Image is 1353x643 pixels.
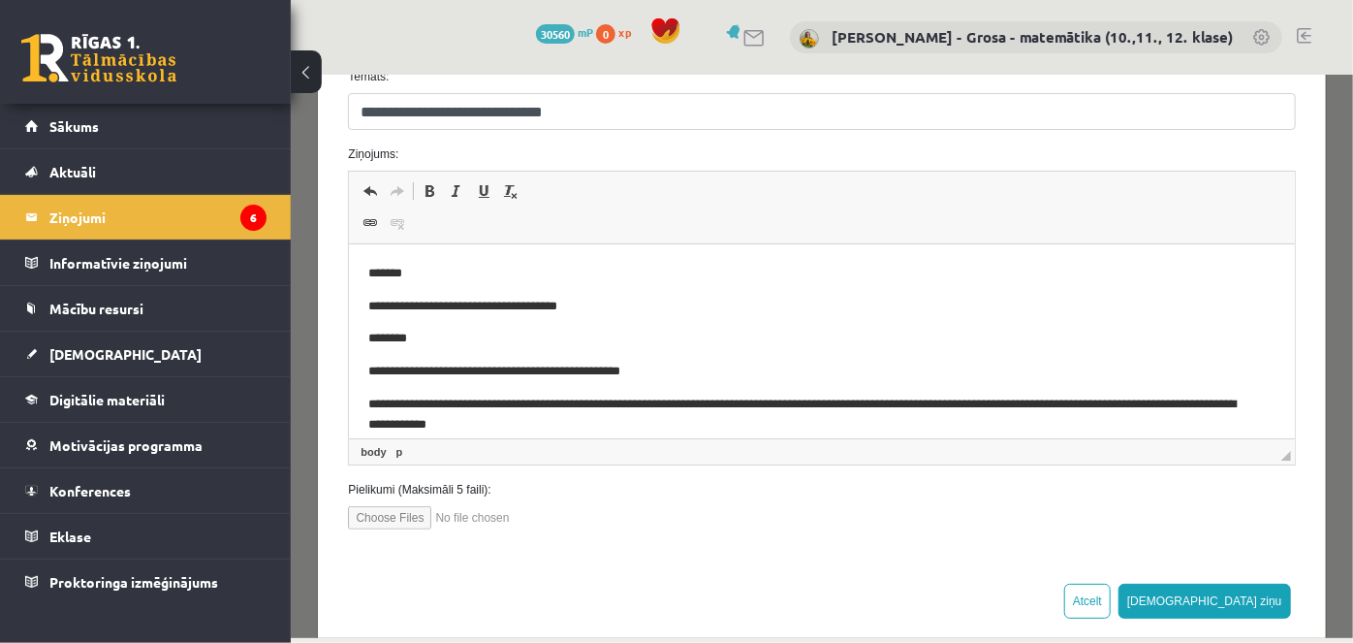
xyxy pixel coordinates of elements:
a: Ziņojumi6 [25,195,267,240]
span: xp [618,24,631,40]
a: Aktuāli [25,149,267,194]
span: mP [578,24,593,40]
a: Remove Format [206,104,234,129]
a: Unlink [93,136,120,161]
button: [DEMOGRAPHIC_DATA] ziņu [828,509,1000,544]
a: p element [102,369,116,386]
a: Proktoringa izmēģinājums [25,560,267,604]
a: 30560 mP [536,24,593,40]
span: 0 [596,24,615,44]
span: 30560 [536,24,575,44]
legend: Informatīvie ziņojumi [49,241,267,285]
span: Motivācijas programma [49,436,203,454]
a: Link (Ctrl+K) [66,136,93,161]
i: 6 [240,205,267,231]
body: Rich Text Editor, wiswyg-editor-47024708242740-1758004664-719 [19,19,926,492]
span: Sākums [49,117,99,135]
span: Aktuāli [49,163,96,180]
a: Konferences [25,468,267,513]
img: Laima Tukāne - Grosa - matemātika (10.,11., 12. klase) [800,29,819,48]
a: Underline (Ctrl+U) [179,104,206,129]
a: body element [66,369,99,386]
a: Italic (Ctrl+I) [152,104,179,129]
button: Atcelt [773,509,820,544]
a: Bold (Ctrl+B) [125,104,152,129]
iframe: Rich Text Editor, wiswyg-editor-47024708242740-1758004664-719 [58,170,1003,364]
label: Pielikumi (Maksimāli 5 faili): [43,406,1019,424]
span: [DEMOGRAPHIC_DATA] [49,345,202,363]
a: Redo (Ctrl+Y) [93,104,120,129]
span: Eklase [49,528,91,545]
span: Konferences [49,482,131,499]
span: Digitālie materiāli [49,391,165,408]
a: Rīgas 1. Tālmācības vidusskola [21,34,176,82]
a: [PERSON_NAME] - Grosa - matemātika (10.,11., 12. klase) [832,27,1233,47]
span: Mācību resursi [49,300,143,317]
a: 0 xp [596,24,641,40]
legend: Ziņojumi [49,195,267,240]
a: Digitālie materiāli [25,377,267,422]
label: Ziņojums: [43,71,1019,88]
a: Undo (Ctrl+Z) [66,104,93,129]
a: Informatīvie ziņojumi [25,241,267,285]
a: Sākums [25,104,267,148]
span: Drag to resize [991,376,1000,386]
span: Proktoringa izmēģinājums [49,573,218,591]
a: Motivācijas programma [25,423,267,467]
a: Eklase [25,514,267,559]
a: Mācību resursi [25,286,267,331]
a: [DEMOGRAPHIC_DATA] [25,332,267,376]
